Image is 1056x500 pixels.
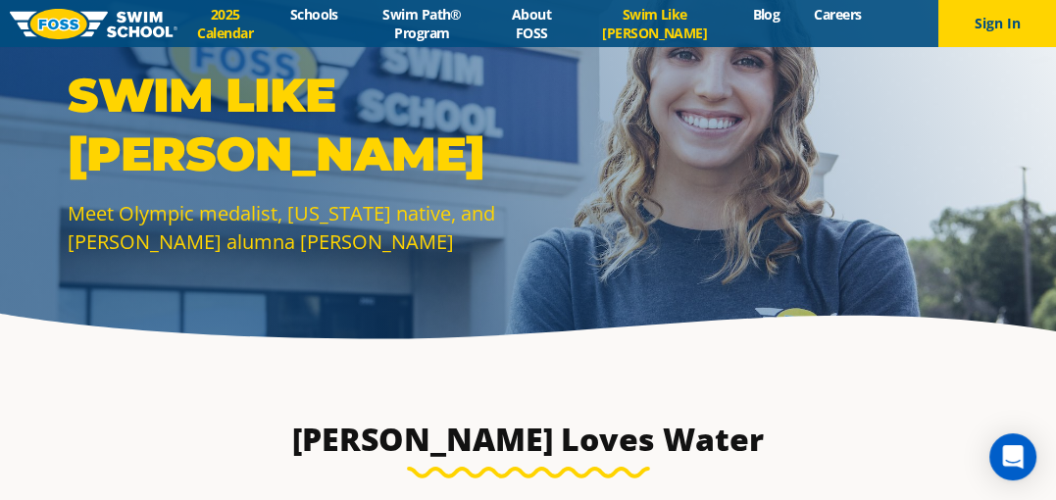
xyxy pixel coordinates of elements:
[262,420,795,459] h3: [PERSON_NAME] Loves Water
[68,66,519,183] p: SWIM LIKE [PERSON_NAME]
[735,5,797,24] a: Blog
[797,5,879,24] a: Careers
[355,5,488,42] a: Swim Path® Program
[68,199,519,256] p: Meet Olympic medalist, [US_STATE] native, and [PERSON_NAME] alumna [PERSON_NAME]
[273,5,355,24] a: Schools
[489,5,575,42] a: About FOSS
[989,433,1036,480] div: Open Intercom Messenger
[177,5,273,42] a: 2025 Calendar
[574,5,735,42] a: Swim Like [PERSON_NAME]
[10,9,177,39] img: FOSS Swim School Logo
